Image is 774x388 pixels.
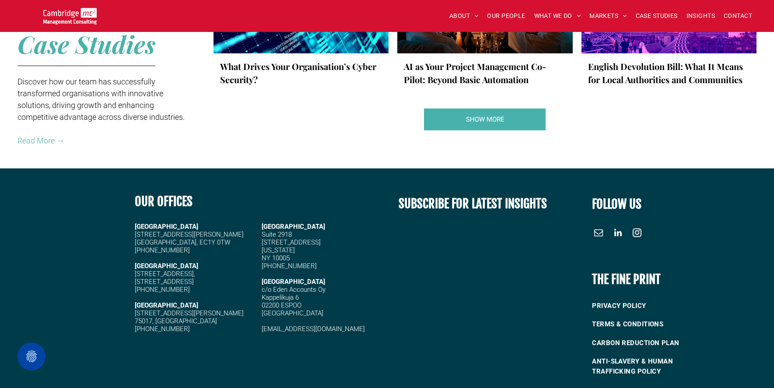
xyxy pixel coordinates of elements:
[262,238,321,246] span: [STREET_ADDRESS]
[135,262,198,270] strong: [GEOGRAPHIC_DATA]
[135,194,193,209] b: OUR OFFICES
[466,108,504,130] span: SHOW MORE
[592,297,711,315] a: PRIVACY POLICY
[262,262,317,270] span: [PHONE_NUMBER]
[611,226,624,241] a: linkedin
[262,231,292,238] span: Suite 2918
[530,9,585,23] a: WHAT WE DO
[483,9,529,23] a: OUR PEOPLE
[592,226,605,241] a: email
[592,272,661,287] b: THE FINE PRINT
[445,9,483,23] a: ABOUT
[719,9,756,23] a: CONTACT
[43,8,97,24] img: Go to Homepage
[135,309,244,317] span: [STREET_ADDRESS][PERSON_NAME]
[262,254,290,262] span: NY 10005
[262,246,295,254] span: [US_STATE]
[592,352,711,381] a: ANTI-SLAVERY & HUMAN TRAFFICKING POLICY
[262,223,325,231] span: [GEOGRAPHIC_DATA]
[18,77,185,122] span: Discover how our team has successfully transformed organisations with innovative solutions, drivi...
[592,196,641,212] font: FOLLOW US
[424,108,546,131] a: Your Business Transformed | Cambridge Management Consulting
[585,9,631,23] a: MARKETS
[592,315,711,334] a: TERMS & CONDITIONS
[262,286,326,317] span: c/o Eden Accounts Oy Kappelikuja 6 02200 ESPOO [GEOGRAPHIC_DATA]
[135,317,217,325] span: 75017, [GEOGRAPHIC_DATA]
[43,9,97,18] a: Your Business Transformed | Cambridge Management Consulting
[135,223,198,231] strong: [GEOGRAPHIC_DATA]
[135,246,190,254] span: [PHONE_NUMBER]
[135,270,195,278] span: [STREET_ADDRESS],
[135,325,190,333] span: [PHONE_NUMBER]
[682,9,719,23] a: INSIGHTS
[630,226,644,241] a: instagram
[262,278,325,286] span: [GEOGRAPHIC_DATA]
[135,278,194,286] span: [STREET_ADDRESS]
[631,9,682,23] a: CASE STUDIES
[404,60,566,86] a: AI as Your Project Management Co-Pilot: Beyond Basic Automation
[220,60,382,86] a: What Drives Your Organisation’s Cyber Security?
[135,231,244,246] span: [STREET_ADDRESS][PERSON_NAME] [GEOGRAPHIC_DATA], EC1Y 0TW
[18,28,155,60] strong: Case Studies
[592,334,711,353] a: CARBON REDUCTION PLAN
[135,286,190,294] span: [PHONE_NUMBER]
[262,325,365,333] a: [EMAIL_ADDRESS][DOMAIN_NAME]
[588,60,750,86] a: English Devolution Bill: What It Means for Local Authorities and Communities
[18,136,64,145] a: Read More →
[135,301,198,309] strong: [GEOGRAPHIC_DATA]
